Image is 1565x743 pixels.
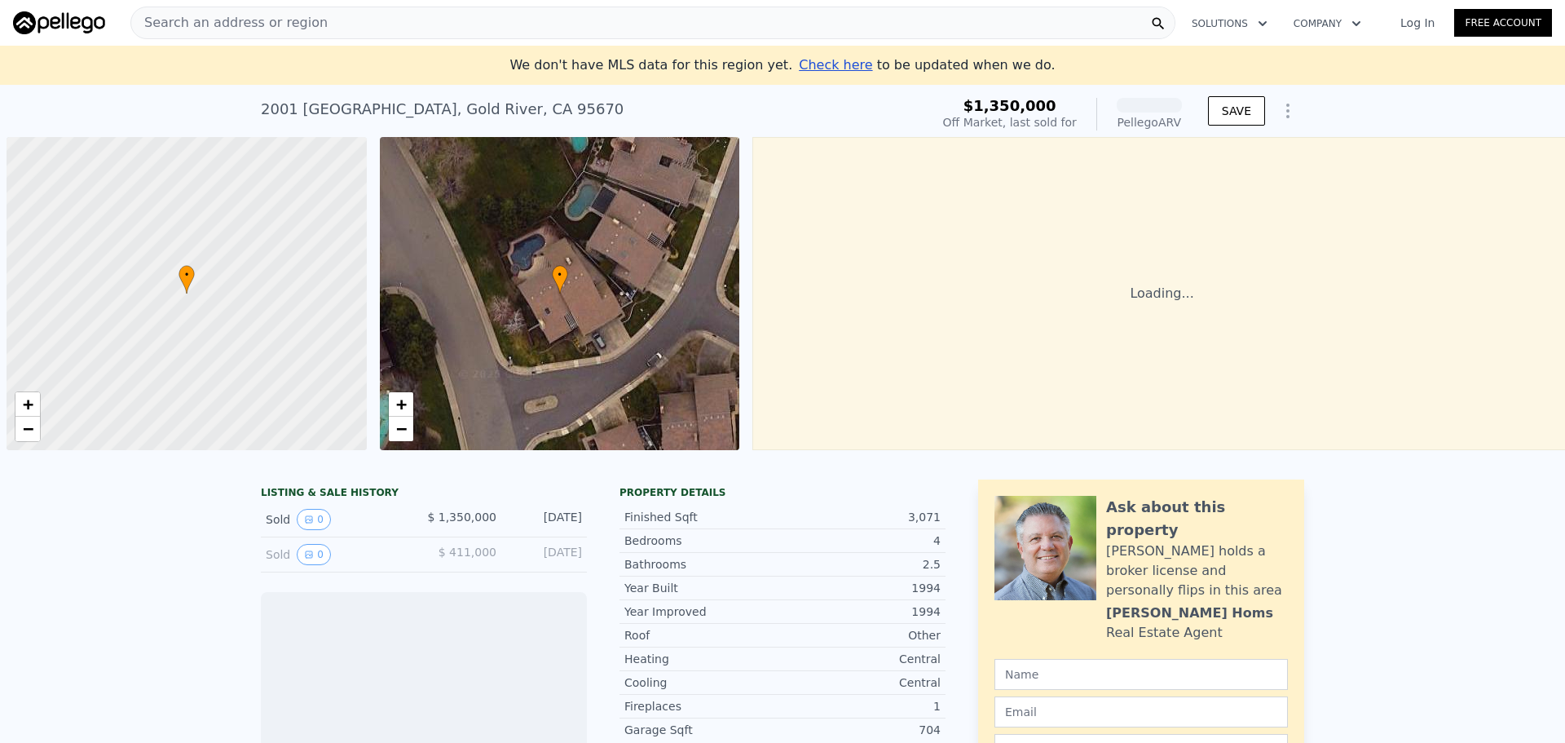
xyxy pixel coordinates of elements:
[439,546,496,559] span: $ 411,000
[624,651,782,667] div: Heating
[266,509,411,530] div: Sold
[1454,9,1552,37] a: Free Account
[297,544,331,565] button: View historical data
[389,417,413,441] a: Zoom out
[427,511,496,524] span: $ 1,350,000
[1381,15,1454,31] a: Log In
[799,55,1055,75] div: to be updated when we do.
[389,392,413,417] a: Zoom in
[266,544,411,565] div: Sold
[1117,114,1182,130] div: Pellego ARV
[131,13,328,33] span: Search an address or region
[782,556,941,573] div: 2.5
[963,97,1056,114] span: $1,350,000
[782,627,941,643] div: Other
[179,265,195,294] div: •
[552,265,568,294] div: •
[782,651,941,667] div: Central
[509,55,1055,75] div: We don't have MLS data for this region yet.
[1272,95,1304,127] button: Show Options
[782,698,941,714] div: 1
[179,268,195,282] span: •
[619,486,946,499] div: Property details
[782,604,941,620] div: 1994
[15,417,40,441] a: Zoom out
[799,57,872,73] span: Check here
[1281,9,1374,38] button: Company
[624,533,782,549] div: Bedrooms
[1106,623,1223,643] div: Real Estate Agent
[261,98,624,121] div: 2001 [GEOGRAPHIC_DATA] , Gold River , CA 95670
[624,722,782,738] div: Garage Sqft
[15,392,40,417] a: Zoom in
[395,418,406,439] span: −
[624,627,782,643] div: Roof
[624,674,782,691] div: Cooling
[261,486,587,502] div: LISTING & SALE HISTORY
[1106,604,1273,623] div: [PERSON_NAME] Homs
[1208,96,1265,126] button: SAVE
[624,580,782,596] div: Year Built
[395,394,406,414] span: +
[509,544,582,565] div: [DATE]
[994,697,1288,728] input: Email
[624,604,782,620] div: Year Improved
[782,580,941,596] div: 1994
[782,509,941,525] div: 3,071
[994,659,1288,690] input: Name
[13,11,105,34] img: Pellego
[552,268,568,282] span: •
[782,533,941,549] div: 4
[1106,542,1288,600] div: [PERSON_NAME] holds a broker license and personally flips in this area
[782,722,941,738] div: 704
[624,698,782,714] div: Fireplaces
[1179,9,1281,38] button: Solutions
[1106,496,1288,542] div: Ask about this property
[624,509,782,525] div: Finished Sqft
[23,418,33,439] span: −
[943,114,1077,130] div: Off Market, last sold for
[297,509,331,530] button: View historical data
[509,509,582,530] div: [DATE]
[782,674,941,691] div: Central
[23,394,33,414] span: +
[624,556,782,573] div: Bathrooms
